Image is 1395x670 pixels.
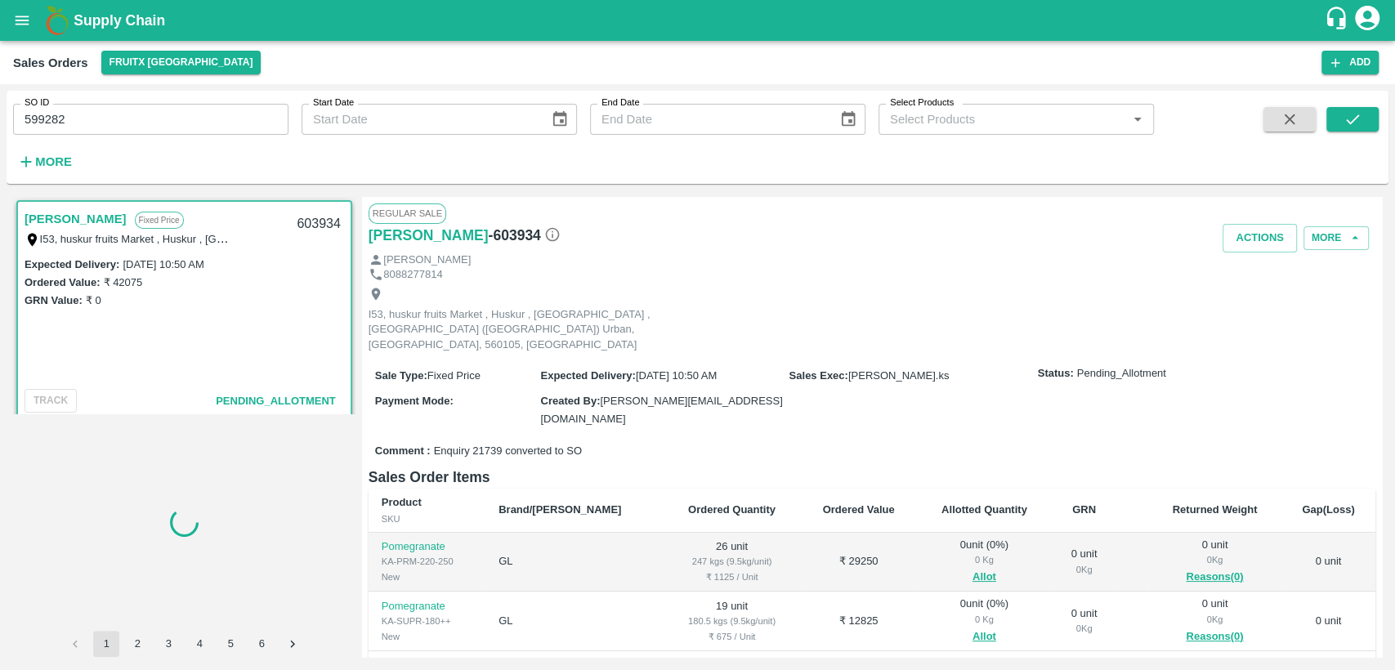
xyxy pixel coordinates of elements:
[1072,503,1096,516] b: GRN
[313,96,354,109] label: Start Date
[3,2,41,39] button: open drawer
[1064,547,1104,577] div: 0 unit
[931,596,1039,645] div: 0 unit ( 0 %)
[1161,596,1268,645] div: 0 unit
[1127,109,1148,130] button: Open
[931,552,1039,567] div: 0 Kg
[25,258,119,270] label: Expected Delivery :
[590,104,826,135] input: End Date
[677,569,786,584] div: ₹ 1125 / Unit
[823,503,895,516] b: Ordered Value
[1064,606,1104,636] div: 0 unit
[369,203,446,223] span: Regular Sale
[1064,621,1104,636] div: 0 Kg
[1161,538,1268,587] div: 0 unit
[540,395,782,425] span: [PERSON_NAME][EMAIL_ADDRESS][DOMAIN_NAME]
[74,9,1324,32] a: Supply Chain
[972,628,996,646] button: Allot
[155,631,181,657] button: Go to page 3
[124,631,150,657] button: Go to page 2
[383,267,442,283] p: 8088277814
[216,395,336,407] span: Pending_Allotment
[540,369,635,382] label: Expected Delivery :
[800,592,918,651] td: ₹ 12825
[848,369,950,382] span: [PERSON_NAME].ks
[1353,3,1382,38] div: account of current user
[1161,612,1268,627] div: 0 Kg
[383,252,471,268] p: [PERSON_NAME]
[544,104,575,135] button: Choose date
[1321,51,1379,74] button: Add
[382,554,472,569] div: KA-PRM-220-250
[677,629,786,644] div: ₹ 675 / Unit
[427,369,481,382] span: Fixed Price
[369,224,489,247] a: [PERSON_NAME]
[1324,6,1353,35] div: customer-support
[636,369,717,382] span: [DATE] 10:50 AM
[1038,366,1074,382] label: Status:
[382,629,472,644] div: New
[1302,503,1354,516] b: Gap(Loss)
[217,631,244,657] button: Go to page 5
[369,307,736,353] p: I53, huskur fruits Market , Huskur , [GEOGRAPHIC_DATA] , [GEOGRAPHIC_DATA] ([GEOGRAPHIC_DATA]) Ur...
[688,503,776,516] b: Ordered Quantity
[375,369,427,382] label: Sale Type :
[800,533,918,592] td: ₹ 29250
[499,503,621,516] b: Brand/[PERSON_NAME]
[1077,366,1166,382] span: Pending_Allotment
[25,96,49,109] label: SO ID
[1303,226,1369,250] button: More
[41,4,74,37] img: logo
[375,444,431,459] label: Comment :
[485,592,664,651] td: GL
[1064,562,1104,577] div: 0 Kg
[279,631,306,657] button: Go to next page
[25,276,100,288] label: Ordered Value:
[382,599,472,614] p: Pomegranate
[101,51,262,74] button: Select DC
[972,568,996,587] button: Allot
[123,258,203,270] label: [DATE] 10:50 AM
[1223,224,1297,252] button: Actions
[287,205,350,243] div: 603934
[382,511,472,526] div: SKU
[1173,503,1258,516] b: Returned Weight
[40,232,862,245] label: I53, huskur fruits Market , Huskur , [GEOGRAPHIC_DATA] , [GEOGRAPHIC_DATA] ([GEOGRAPHIC_DATA]) Ur...
[302,104,538,135] input: Start Date
[485,533,664,592] td: GL
[489,224,561,247] h6: - 603934
[1161,628,1268,646] button: Reasons(0)
[601,96,639,109] label: End Date
[833,104,864,135] button: Choose date
[664,533,799,592] td: 26 unit
[25,294,83,306] label: GRN Value:
[93,631,119,657] button: page 1
[931,612,1039,627] div: 0 Kg
[434,444,582,459] span: Enquiry 21739 converted to SO
[540,395,600,407] label: Created By :
[382,496,422,508] b: Product
[13,52,88,74] div: Sales Orders
[103,276,142,288] label: ₹ 42075
[1161,568,1268,587] button: Reasons(0)
[931,538,1039,587] div: 0 unit ( 0 %)
[86,294,101,306] label: ₹ 0
[186,631,212,657] button: Go to page 4
[941,503,1027,516] b: Allotted Quantity
[369,466,1375,489] h6: Sales Order Items
[35,155,72,168] strong: More
[1281,533,1375,592] td: 0 unit
[135,212,184,229] p: Fixed Price
[883,109,1122,130] input: Select Products
[375,395,454,407] label: Payment Mode :
[664,592,799,651] td: 19 unit
[13,148,76,176] button: More
[382,614,472,628] div: KA-SUPR-180++
[1161,552,1268,567] div: 0 Kg
[25,208,127,230] a: [PERSON_NAME]
[60,631,308,657] nav: pagination navigation
[789,369,848,382] label: Sales Exec :
[248,631,275,657] button: Go to page 6
[677,614,786,628] div: 180.5 kgs (9.5kg/unit)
